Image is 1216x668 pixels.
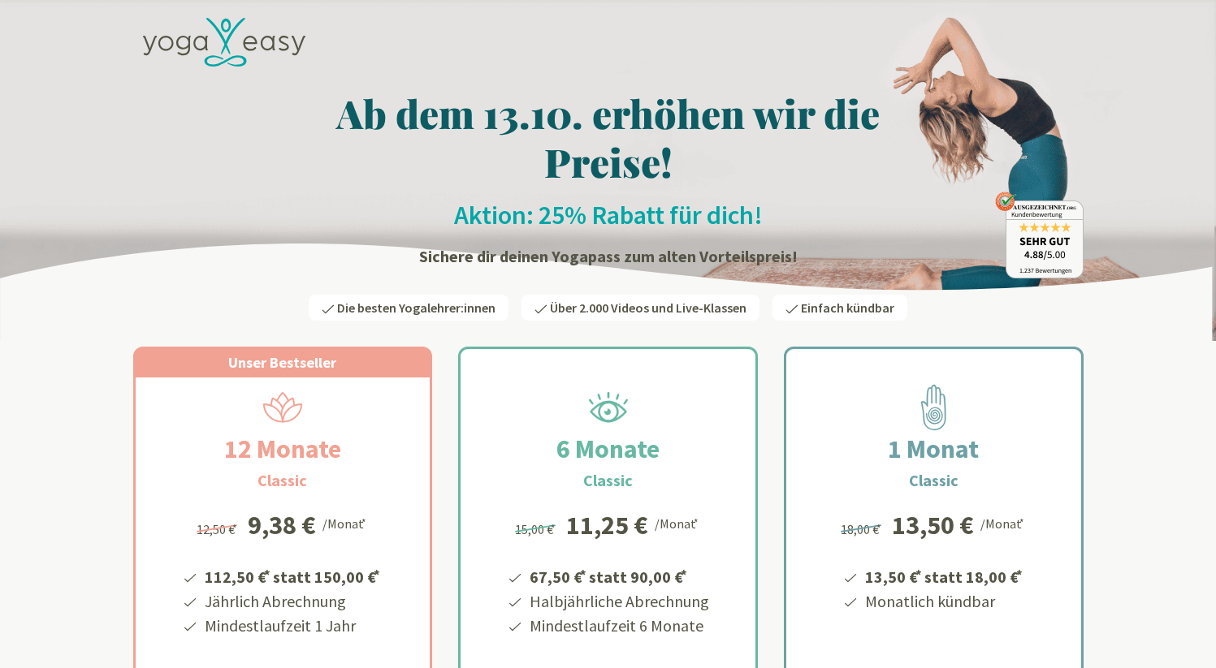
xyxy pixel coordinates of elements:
[863,589,1025,614] li: Monatlich kündbar
[257,468,307,493] h3: Classic
[909,468,959,493] h3: Classic
[655,512,701,533] div: /Monat
[185,429,380,468] h2: 12 Monate
[228,353,336,372] span: Unser Bestseller
[527,562,709,589] li: 67,50 € statt 90,00 €
[133,88,1084,186] h1: Ab dem 13.10. erhöhen wir die Preise!
[527,614,709,638] li: Mindestlaufzeit 6 Monate
[527,589,709,614] li: Halbjährliche Abrechnung
[337,300,495,316] span: Die besten Yogalehrer:innen
[863,562,1025,589] li: 13,50 € statt 18,00 €
[550,300,746,316] span: Über 2.000 Videos und Live-Klassen
[583,468,633,493] h3: Classic
[202,562,383,589] li: 112,50 € statt 150,00 €
[133,199,1084,231] h2: Aktion: 25% Rabatt für dich!
[841,521,884,537] span: 18,00 €
[980,512,1027,533] div: /Monat
[202,614,383,638] li: Mindestlaufzeit 1 Jahr
[419,246,798,266] strong: Sichere dir deinen Yogapass zum alten Vorteilspreis!
[515,521,558,537] span: 15,00 €
[801,300,894,316] span: Einfach kündbar
[892,512,974,538] div: 13,50 €
[517,429,699,468] h2: 6 Monate
[202,589,383,614] li: Jährlich Abrechnung
[248,512,316,538] div: 9,38 €
[566,512,648,538] div: 11,25 €
[197,521,240,537] span: 12,50 €
[322,512,369,533] div: /Monat
[849,429,1018,468] h2: 1 Monat
[995,192,1084,278] img: ausgezeichnet_badge.png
